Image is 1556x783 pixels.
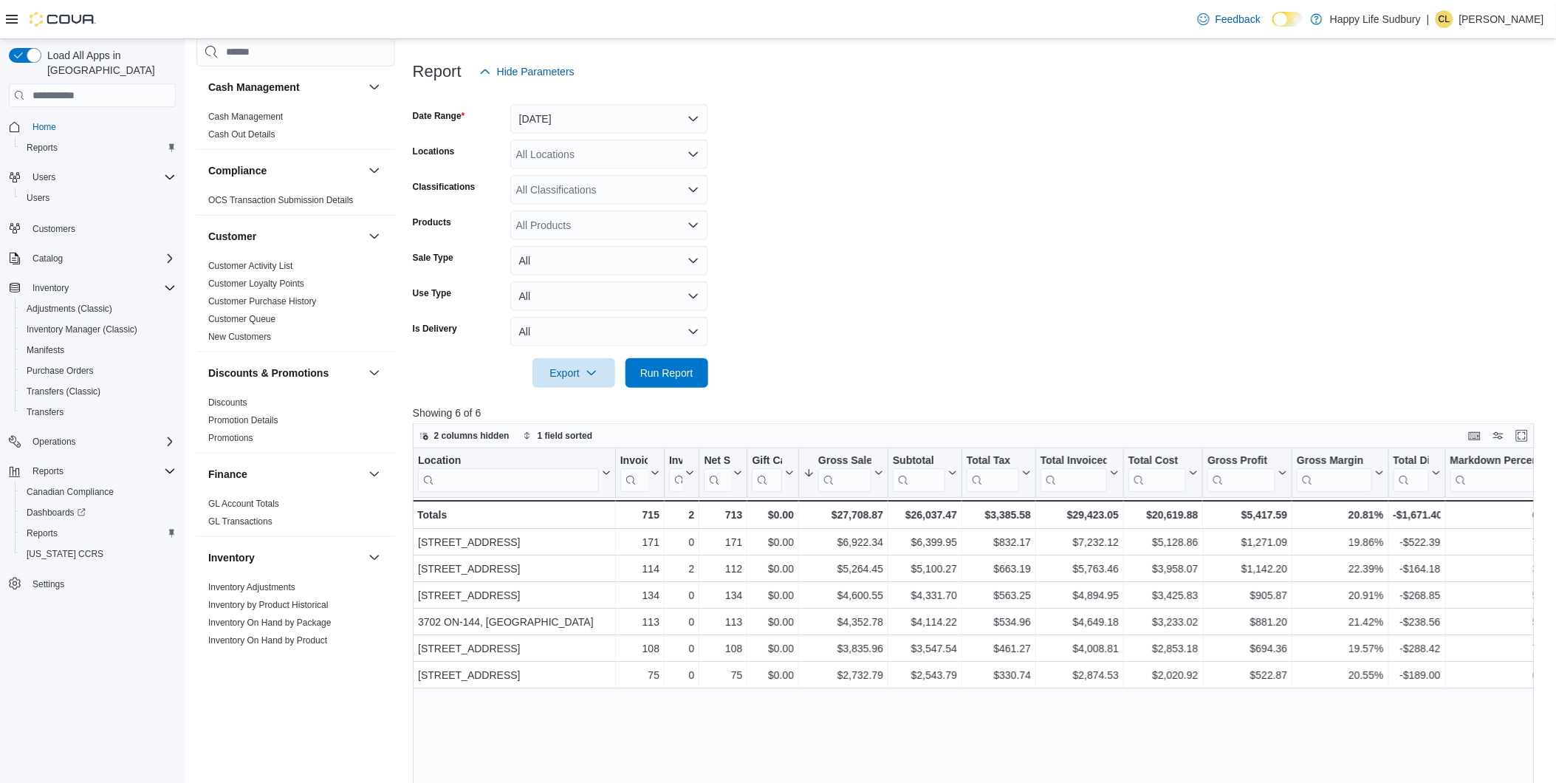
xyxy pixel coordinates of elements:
[366,364,383,382] button: Discounts & Promotions
[669,454,694,492] button: Invoices Ref
[967,587,1031,604] div: $563.25
[208,296,317,307] a: Customer Purchase History
[1393,560,1440,578] div: -$164.18
[3,431,182,452] button: Operations
[27,168,176,186] span: Users
[196,257,395,352] div: Customer
[1297,454,1371,492] div: Gross Margin
[1439,10,1450,28] span: CL
[1128,533,1198,551] div: $5,128.86
[208,229,256,244] h3: Customer
[818,454,871,468] div: Gross Sales
[208,467,363,482] button: Finance
[704,613,742,631] div: 113
[1128,587,1198,604] div: $3,425.83
[413,323,457,335] label: Is Delivery
[196,191,395,215] div: Compliance
[208,313,275,325] span: Customer Queue
[1297,613,1383,631] div: 21.42%
[704,506,742,524] div: 713
[640,366,693,380] span: Run Report
[1297,506,1383,524] div: 20.81%
[32,223,75,235] span: Customers
[208,194,354,206] span: OCS Transaction Submission Details
[208,635,327,646] span: Inventory On Hand by Product
[208,467,247,482] h3: Finance
[418,640,611,657] div: [STREET_ADDRESS]
[27,220,81,238] a: Customers
[27,365,94,377] span: Purchase Orders
[208,516,273,527] a: GL Transactions
[208,260,293,272] span: Customer Activity List
[1450,454,1550,492] div: Markdown Percent
[32,436,76,448] span: Operations
[208,129,275,140] span: Cash Out Details
[366,228,383,245] button: Customer
[27,575,176,593] span: Settings
[704,587,742,604] div: 134
[967,454,1019,468] div: Total Tax
[15,137,182,158] button: Reports
[967,640,1031,657] div: $461.27
[208,397,247,408] a: Discounts
[208,229,363,244] button: Customer
[967,454,1019,492] div: Total Tax
[1272,12,1303,27] input: Dark Mode
[1297,587,1383,604] div: 20.91%
[418,454,599,492] div: Location
[15,482,182,502] button: Canadian Compliance
[366,78,383,96] button: Cash Management
[21,545,109,563] a: [US_STATE] CCRS
[32,121,56,133] span: Home
[208,599,329,611] span: Inventory by Product Historical
[510,281,708,311] button: All
[196,495,395,536] div: Finance
[1490,427,1507,445] button: Display options
[208,499,279,509] a: GL Account Totals
[1216,12,1261,27] span: Feedback
[669,533,694,551] div: 0
[21,403,69,421] a: Transfers
[1207,587,1287,604] div: $905.87
[41,48,176,78] span: Load All Apps in [GEOGRAPHIC_DATA]
[752,454,782,492] div: Gift Card Sales
[418,533,611,551] div: [STREET_ADDRESS]
[27,344,64,356] span: Manifests
[510,317,708,346] button: All
[704,640,742,657] div: 108
[208,261,293,271] a: Customer Activity List
[669,454,682,492] div: Invoices Ref
[27,250,69,267] button: Catalog
[1297,560,1383,578] div: 22.39%
[818,454,871,492] div: Gross Sales
[1513,427,1531,445] button: Enter fullscreen
[208,600,329,610] a: Inventory by Product Historical
[21,321,143,338] a: Inventory Manager (Classic)
[21,483,120,501] a: Canadian Compliance
[620,533,659,551] div: 171
[208,581,295,593] span: Inventory Adjustments
[803,454,883,492] button: Gross Sales
[27,386,100,397] span: Transfers (Classic)
[208,653,298,663] a: Inventory Transactions
[27,527,58,539] span: Reports
[3,116,182,137] button: Home
[208,163,363,178] button: Compliance
[1041,454,1107,492] div: Total Invoiced
[27,324,137,335] span: Inventory Manager (Classic)
[15,502,182,523] a: Dashboards
[620,587,659,604] div: 134
[1041,560,1119,578] div: $5,763.46
[21,362,100,380] a: Purchase Orders
[21,504,176,522] span: Dashboards
[517,427,599,445] button: 1 field sorted
[21,189,176,207] span: Users
[21,300,176,318] span: Adjustments (Classic)
[414,427,515,445] button: 2 columns hidden
[1427,10,1430,28] p: |
[21,139,64,157] a: Reports
[208,163,267,178] h3: Compliance
[27,575,70,593] a: Settings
